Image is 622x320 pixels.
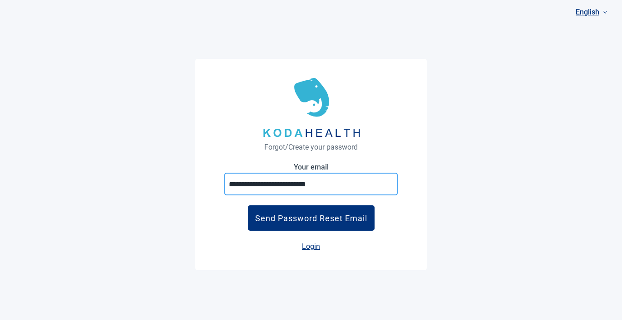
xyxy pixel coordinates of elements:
[233,141,389,153] h1: Forgot/Create your password
[255,213,367,223] div: Send Password Reset Email
[572,5,611,19] a: Current language: English
[224,163,398,171] label: Your email
[248,205,375,231] button: Send Password Reset Email
[302,242,320,251] a: Login
[603,10,607,15] span: down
